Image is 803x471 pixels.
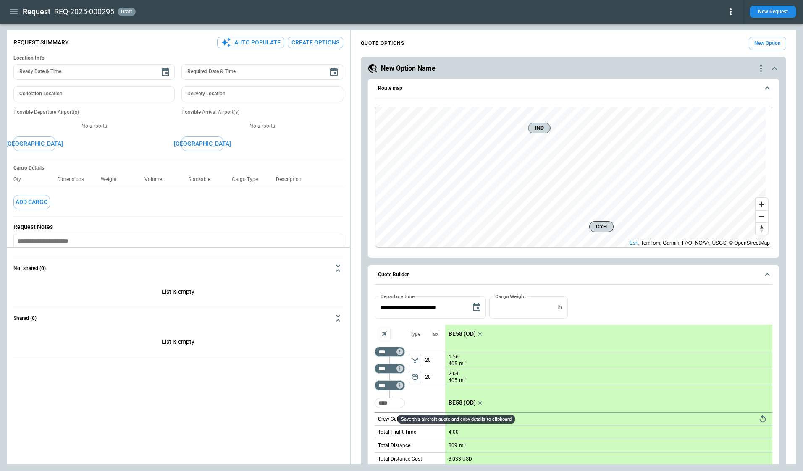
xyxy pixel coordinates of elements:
p: mi [459,442,465,449]
p: 1:56 [449,354,459,360]
p: 2:04 [449,371,459,377]
a: Esri [630,240,638,246]
button: Add Cargo [13,195,50,209]
button: New Option Namequote-option-actions [367,63,779,73]
div: Not found [375,347,405,357]
p: 405 [449,377,457,384]
p: Possible Departure Airport(s) [13,109,175,116]
button: Reset [756,413,769,425]
div: Save this aircraft quote and copy details to clipboard [398,415,515,424]
p: List is empty [13,278,343,308]
h1: Request [23,7,50,17]
button: New Option [749,37,786,50]
p: Request Notes [13,223,343,230]
h2: REQ-2025-000295 [54,7,114,17]
h6: Cargo Details [13,165,343,171]
h6: Not shared (0) [13,266,46,271]
p: Volume [144,176,169,183]
button: Create Options [288,37,343,48]
h6: Route map [378,86,402,91]
div: quote-option-actions [756,63,766,73]
p: mi [459,360,465,367]
p: List is empty [13,328,343,358]
p: lb [557,304,562,311]
span: package_2 [411,373,419,381]
span: draft [119,9,134,15]
label: Departure time [381,293,415,300]
p: Crew Call Out Time [378,416,421,423]
p: No airports [181,123,343,130]
button: New Request [750,6,796,18]
button: Zoom out [756,210,768,222]
h5: New Option Name [381,64,436,73]
p: Stackable [188,176,217,183]
label: Cargo Weight [495,293,526,300]
button: Not shared (0) [13,258,343,278]
p: Taxi [430,331,440,338]
p: BE58 (OD) [449,399,476,406]
button: Reset bearing to north [756,222,768,235]
span: Type of sector [409,371,421,383]
p: Possible Arrival Airport(s) [181,109,343,116]
p: mi [459,377,465,384]
div: Route map [375,107,772,248]
button: Auto Populate [217,37,284,48]
span: Type of sector [409,354,421,366]
p: Description [276,176,308,183]
p: 20 [425,369,445,385]
button: [GEOGRAPHIC_DATA] [181,136,223,151]
p: 405 [449,360,457,367]
span: Aircraft selection [378,328,391,340]
p: Request Summary [13,39,69,46]
div: Not shared (0) [13,278,343,308]
p: Weight [101,176,123,183]
h4: QUOTE OPTIONS [361,42,404,45]
button: Route map [375,79,772,98]
button: left aligned [409,354,421,366]
p: 4:00 [449,429,459,435]
h6: Quote Builder [378,272,409,277]
span: GYH [593,222,610,231]
p: Type [409,331,420,338]
p: Total Distance Cost [378,455,422,463]
button: Choose date [157,64,174,81]
p: 809 [449,442,457,449]
h6: Shared (0) [13,316,37,321]
button: Zoom in [756,198,768,210]
div: Too short [375,380,405,390]
button: [GEOGRAPHIC_DATA] [13,136,55,151]
button: Choose date, selected date is Sep 22, 2025 [468,299,485,316]
button: left aligned [409,371,421,383]
button: Quote Builder [375,265,772,285]
button: Shared (0) [13,308,343,328]
div: Too short [375,364,405,374]
div: Too short [375,398,405,408]
p: Dimensions [57,176,91,183]
div: , TomTom, Garmin, FAO, NOAA, USGS, © OpenStreetMap [630,239,770,247]
button: Choose date [325,64,342,81]
p: 20 [425,352,445,369]
h6: Location Info [13,55,343,61]
div: Not shared (0) [13,328,343,358]
p: Total Distance [378,442,410,449]
p: Cargo Type [232,176,265,183]
canvas: Map [375,107,766,248]
p: Total Flight Time [378,429,416,436]
p: No airports [13,123,175,130]
p: BE58 (OD) [449,330,476,338]
span: IND [532,124,546,132]
p: Qty [13,176,28,183]
p: 3,033 USD [449,456,472,462]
